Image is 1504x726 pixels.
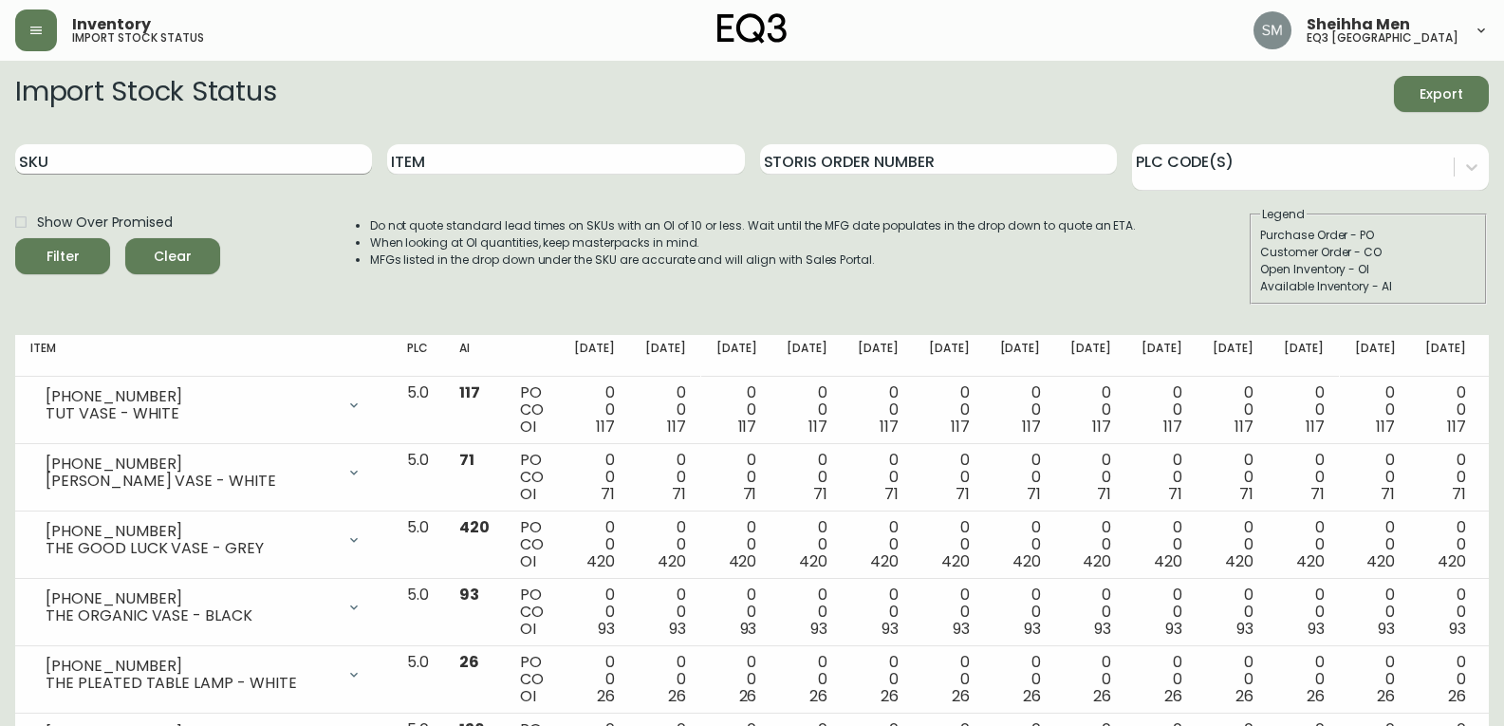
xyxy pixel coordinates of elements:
[46,388,335,405] div: [PHONE_NUMBER]
[46,590,335,607] div: [PHONE_NUMBER]
[858,586,899,638] div: 0 0
[787,452,827,503] div: 0 0
[1307,17,1410,32] span: Sheihha Men
[716,519,757,570] div: 0 0
[1154,550,1182,572] span: 420
[929,586,970,638] div: 0 0
[559,335,630,377] th: [DATE]
[392,377,444,444] td: 5.0
[1142,654,1182,705] div: 0 0
[740,618,757,640] span: 93
[370,217,1137,234] li: Do not quote standard lead times on SKUs with an OI of 10 or less. Wait until the MFG date popula...
[1438,550,1466,572] span: 420
[30,654,377,696] div: [PHONE_NUMBER]THE PLEATED TABLE LAMP - WHITE
[520,550,536,572] span: OI
[1070,654,1111,705] div: 0 0
[1142,586,1182,638] div: 0 0
[1235,685,1253,707] span: 26
[1260,227,1476,244] div: Purchase Order - PO
[520,416,536,437] span: OI
[884,483,899,505] span: 71
[771,335,843,377] th: [DATE]
[459,382,480,403] span: 117
[1225,550,1253,572] span: 420
[1213,384,1253,436] div: 0 0
[1355,654,1396,705] div: 0 0
[1027,483,1041,505] span: 71
[1213,452,1253,503] div: 0 0
[520,618,536,640] span: OI
[1168,483,1182,505] span: 71
[658,550,686,572] span: 420
[46,540,335,557] div: THE GOOD LUCK VASE - GREY
[1425,586,1466,638] div: 0 0
[46,473,335,490] div: [PERSON_NAME] VASE - WHITE
[574,654,615,705] div: 0 0
[601,483,615,505] span: 71
[941,550,970,572] span: 420
[1083,550,1111,572] span: 420
[30,384,377,426] div: [PHONE_NUMBER]TUT VASE - WHITE
[882,618,899,640] span: 93
[787,654,827,705] div: 0 0
[787,384,827,436] div: 0 0
[15,335,392,377] th: Item
[717,13,788,44] img: logo
[574,384,615,436] div: 0 0
[1092,416,1111,437] span: 117
[1452,483,1466,505] span: 71
[392,444,444,512] td: 5.0
[520,654,544,705] div: PO CO
[574,452,615,503] div: 0 0
[1284,519,1325,570] div: 0 0
[1425,654,1466,705] div: 0 0
[370,251,1137,269] li: MFGs listed in the drop down under the SKU are accurate and will align with Sales Portal.
[459,449,474,471] span: 71
[729,550,757,572] span: 420
[392,646,444,714] td: 5.0
[1097,483,1111,505] span: 71
[1260,206,1307,223] legend: Legend
[370,234,1137,251] li: When looking at OI quantities, keep masterpacks in mind.
[738,416,757,437] span: 117
[520,685,536,707] span: OI
[1269,335,1340,377] th: [DATE]
[645,519,686,570] div: 0 0
[669,618,686,640] span: 93
[15,76,276,112] h2: Import Stock Status
[667,416,686,437] span: 117
[858,519,899,570] div: 0 0
[1410,335,1481,377] th: [DATE]
[1236,618,1253,640] span: 93
[1165,618,1182,640] span: 93
[1449,618,1466,640] span: 93
[1394,76,1489,112] button: Export
[1164,685,1182,707] span: 26
[46,456,335,473] div: [PHONE_NUMBER]
[1012,550,1041,572] span: 420
[716,384,757,436] div: 0 0
[1447,416,1466,437] span: 117
[1126,335,1198,377] th: [DATE]
[929,519,970,570] div: 0 0
[520,483,536,505] span: OI
[459,516,490,538] span: 420
[1023,685,1041,707] span: 26
[810,618,827,640] span: 93
[1070,384,1111,436] div: 0 0
[30,586,377,628] div: [PHONE_NUMBER]THE ORGANIC VASE - BLACK
[799,550,827,572] span: 420
[1378,618,1395,640] span: 93
[1142,452,1182,503] div: 0 0
[956,483,970,505] span: 71
[739,685,757,707] span: 26
[1163,416,1182,437] span: 117
[1000,654,1041,705] div: 0 0
[459,651,479,673] span: 26
[459,584,479,605] span: 93
[1355,452,1396,503] div: 0 0
[870,550,899,572] span: 420
[520,452,544,503] div: PO CO
[392,579,444,646] td: 5.0
[858,654,899,705] div: 0 0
